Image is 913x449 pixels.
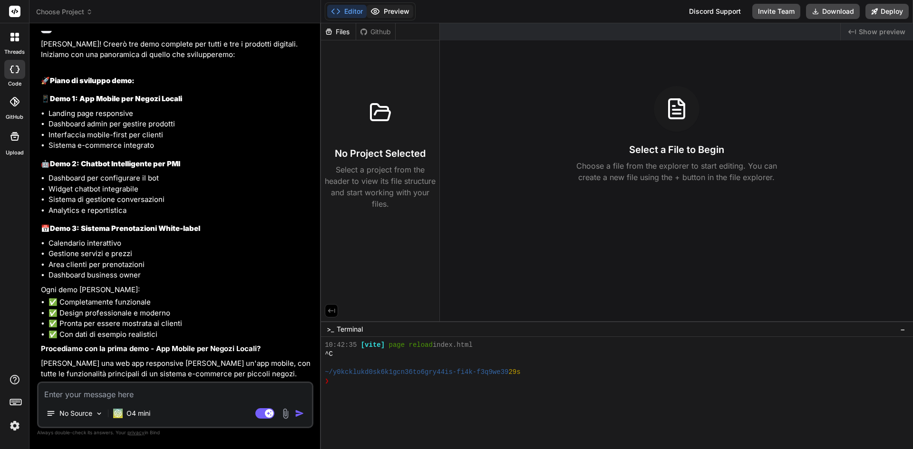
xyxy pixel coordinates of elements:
[127,430,145,435] span: privacy
[327,5,367,18] button: Editor
[6,113,23,121] label: GitHub
[325,341,357,350] span: 10:42:35
[49,308,311,319] li: ✅ Design professionale e moderno
[361,341,385,350] span: [vite]
[898,322,907,337] button: −
[50,94,182,103] strong: Demo 1: App Mobile per Negozi Locali
[49,119,311,130] li: Dashboard admin per gestire prodotti
[49,297,311,308] li: ✅ Completamente funzionale
[900,325,905,334] span: −
[4,48,25,56] label: threads
[50,224,200,233] strong: Demo 3: Sistema Prenotazioni White-label
[49,140,311,151] li: Sistema e-commerce integrato
[49,329,311,340] li: ✅ Con dati di esempio realistici
[7,418,23,434] img: settings
[389,341,433,350] span: page reload
[6,149,24,157] label: Upload
[356,27,395,37] div: Github
[126,409,150,418] p: O4 mini
[50,76,135,85] strong: Piano di sviluppo demo:
[321,27,356,37] div: Files
[337,325,363,334] span: Terminal
[865,4,909,19] button: Deploy
[59,409,92,418] p: No Source
[49,130,311,141] li: Interfaccia mobile-first per clienti
[41,223,311,234] h3: 📅
[49,173,311,184] li: Dashboard per configurare il bot
[37,428,313,437] p: Always double-check its answers. Your in Bind
[325,164,436,210] p: Select a project from the header to view its file structure and start working with your files.
[325,377,330,386] span: ❯
[41,76,311,86] h2: 🚀
[49,184,311,195] li: Widget chatbot integrabile
[433,341,473,350] span: index.html
[508,368,520,377] span: 29s
[41,344,261,353] strong: Procediamo con la prima demo - App Mobile per Negozi Locali?
[859,27,905,37] span: Show preview
[335,147,426,160] h3: No Project Selected
[325,350,333,359] span: ^C
[41,94,311,105] h3: 📱
[113,409,123,418] img: O4 mini
[806,4,860,19] button: Download
[49,238,311,249] li: Calendario interattivo
[41,159,311,170] h3: 🤖
[295,409,304,418] img: icon
[41,285,311,296] p: Ogni demo [PERSON_NAME]:
[36,7,93,17] span: Choose Project
[49,205,311,216] li: Analytics e reportistica
[367,5,413,18] button: Preview
[41,358,311,380] p: [PERSON_NAME] una web app responsive [PERSON_NAME] un'app mobile, con tutte le funzionalità princ...
[683,4,747,19] div: Discord Support
[95,410,103,418] img: Pick Models
[49,248,311,259] li: Gestione servizi e prezzi
[49,259,311,270] li: Area clienti per prenotazioni
[629,143,724,156] h3: Select a File to Begin
[280,408,291,419] img: attachment
[327,325,334,334] span: >_
[325,368,508,377] span: ~/y0kcklukd0sk6k1gcn36to6gry44is-fi4k-f3q9we39
[49,270,311,281] li: Dashboard business owner
[8,80,21,88] label: code
[50,159,180,168] strong: Demo 2: Chatbot Intelligente per PMI
[570,160,783,183] p: Choose a file from the explorer to start editing. You can create a new file using the + button in...
[49,318,311,329] li: ✅ Pronta per essere mostrata ai clienti
[49,108,311,119] li: Landing page responsive
[752,4,800,19] button: Invite Team
[41,39,311,60] p: [PERSON_NAME]! Creerò tre demo complete per tutti e tre i prodotti digitali. Iniziamo con una pan...
[49,194,311,205] li: Sistema di gestione conversazioni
